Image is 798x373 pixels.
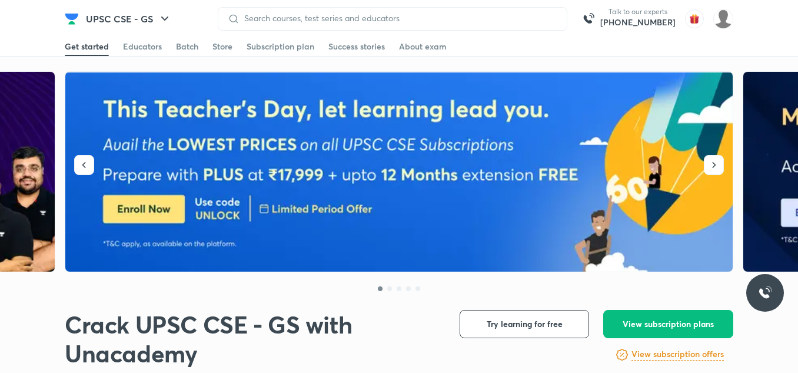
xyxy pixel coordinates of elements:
[65,12,79,26] img: Company Logo
[623,318,714,330] span: View subscription plans
[176,37,198,56] a: Batch
[328,37,385,56] a: Success stories
[79,7,179,31] button: UPSC CSE - GS
[603,310,733,338] button: View subscription plans
[123,37,162,56] a: Educators
[631,348,724,361] h6: View subscription offers
[577,7,600,31] img: call-us
[123,41,162,52] div: Educators
[65,41,109,52] div: Get started
[240,14,557,23] input: Search courses, test series and educators
[685,9,704,28] img: avatar
[65,310,441,368] h1: Crack UPSC CSE - GS with Unacademy
[212,37,232,56] a: Store
[460,310,589,338] button: Try learning for free
[600,16,676,28] a: [PHONE_NUMBER]
[212,41,232,52] div: Store
[176,41,198,52] div: Batch
[399,37,447,56] a: About exam
[399,41,447,52] div: About exam
[65,37,109,56] a: Get started
[487,318,563,330] span: Try learning for free
[758,286,772,300] img: ttu
[713,9,733,29] img: sachin
[247,37,314,56] a: Subscription plan
[328,41,385,52] div: Success stories
[600,7,676,16] p: Talk to our experts
[247,41,314,52] div: Subscription plan
[631,348,724,362] a: View subscription offers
